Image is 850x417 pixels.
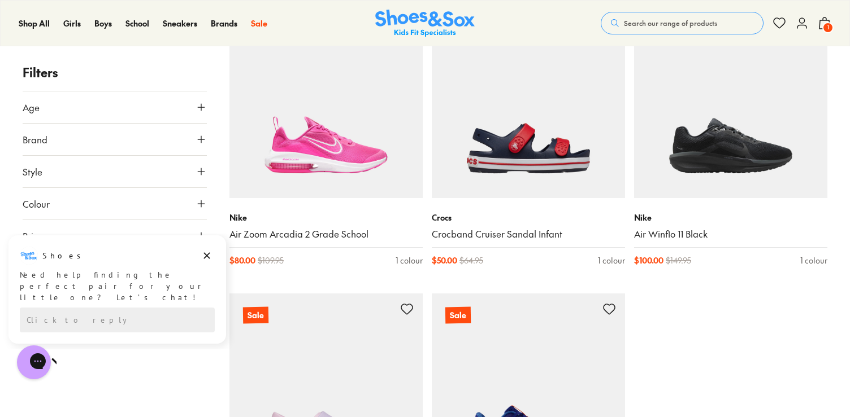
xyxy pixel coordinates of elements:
h3: Shoes [42,16,87,28]
a: Boys [94,17,112,29]
span: $ 149.95 [666,254,691,266]
div: 1 colour [800,254,827,266]
div: Reply to the campaigns [20,74,215,99]
iframe: Gorgias live chat messenger [11,341,57,383]
a: Sale [251,17,267,29]
div: Need help finding the perfect pair for your little one? Let’s chat! [20,36,215,69]
span: Colour [23,197,50,210]
a: Air Zoom Arcadia 2 Grade School [229,228,423,240]
p: Nike [634,212,827,223]
span: 1 [822,22,834,33]
span: Price [23,229,43,243]
p: Sale [243,307,268,324]
div: 1 colour [396,254,423,266]
span: Age [23,100,40,114]
a: Sale [634,5,827,198]
p: Nike [229,212,423,223]
button: Style [23,156,207,187]
button: Brand [23,124,207,155]
button: 1 [818,11,831,36]
button: Dismiss campaign [199,14,215,30]
p: Filters [23,63,207,82]
a: Shop All [19,17,50,29]
a: Sneakers [163,17,197,29]
p: Sale [445,307,471,324]
button: Price [23,220,207,252]
span: $ 80.00 [229,254,255,266]
div: 1 colour [598,254,625,266]
a: Brands [211,17,237,29]
span: $ 64.95 [459,254,483,266]
button: Colour [23,188,207,220]
button: Search our range of products [601,12,764,34]
div: Message from Shoes. Need help finding the perfect pair for your little one? Let’s chat! [8,13,226,69]
a: Sale [229,5,423,198]
a: Crocband Cruiser Sandal Infant [432,228,625,240]
img: Shoes logo [20,13,38,31]
a: Sale [432,5,625,198]
a: Air Winflo 11 Black [634,228,827,240]
span: Search our range of products [624,18,717,28]
span: Style [23,165,42,178]
span: $ 100.00 [634,254,663,266]
a: Girls [63,17,81,29]
div: Campaign message [8,2,226,110]
button: Age [23,91,207,123]
span: $ 50.00 [432,254,457,266]
a: School [125,17,149,29]
p: Crocs [432,212,625,223]
span: Brand [23,133,47,146]
a: Shoes & Sox [375,10,475,37]
span: $ 109.95 [258,254,284,266]
img: SNS_Logo_Responsive.svg [375,10,475,37]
